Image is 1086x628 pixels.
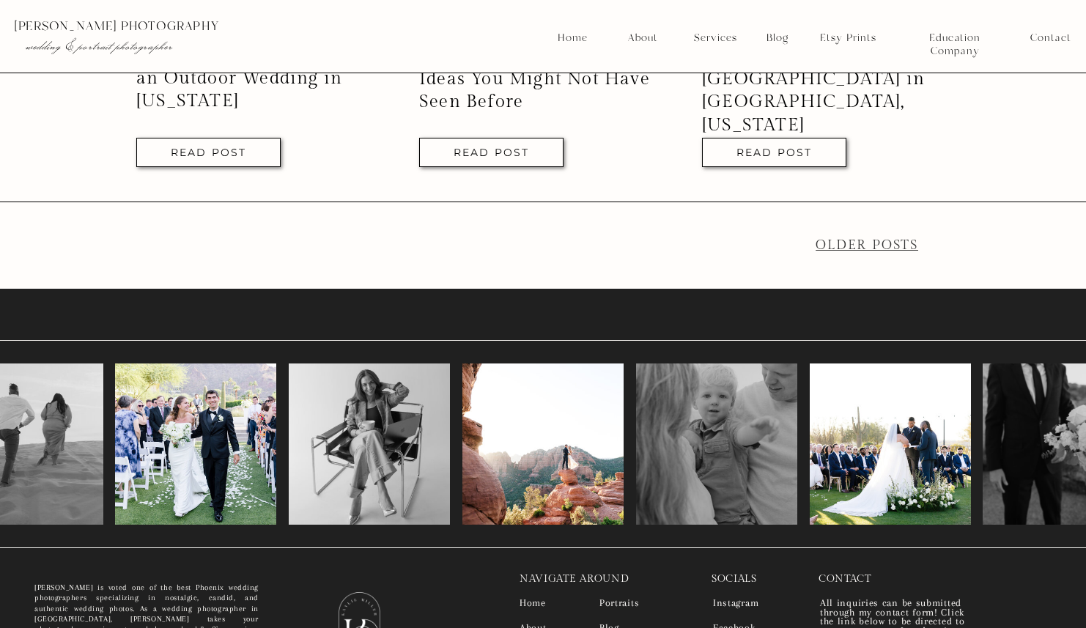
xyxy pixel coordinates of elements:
[814,32,882,45] a: Etsy Prints
[14,20,314,33] p: [PERSON_NAME] photography
[520,599,576,609] a: Home
[136,45,358,111] a: How To Stay Cool During an Outdoor Wedding in [US_STATE]
[1030,32,1071,45] a: Contact
[819,574,884,584] p: contact
[688,32,742,45] a: Services
[816,237,918,253] a: older Posts
[26,39,284,53] p: wedding & portrait photographer
[761,32,794,45] a: Blog
[136,138,281,167] a: How To Stay Cool During an Outdoor Wedding in Arizona
[419,46,650,112] a: 5 Unique Wedding Exit Ideas You Might Not Have Seen Before
[702,138,846,167] a: How To Stay Cool During an Outdoor Wedding in Arizona
[624,32,661,45] a: About
[904,32,1005,45] a: Education Company
[446,148,537,157] a: Read Post
[599,599,656,609] a: Portraits
[419,138,564,167] a: How To Stay Cool During an Outdoor Wedding in Arizona
[557,32,588,45] a: Home
[520,574,652,584] p: navigate around
[713,599,769,609] a: Instagram
[712,574,777,584] p: socials
[702,46,925,136] a: Surprise Proposal at [GEOGRAPHIC_DATA] in [GEOGRAPHIC_DATA], [US_STATE]
[728,148,820,157] a: Read Post
[163,148,254,157] a: Read Post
